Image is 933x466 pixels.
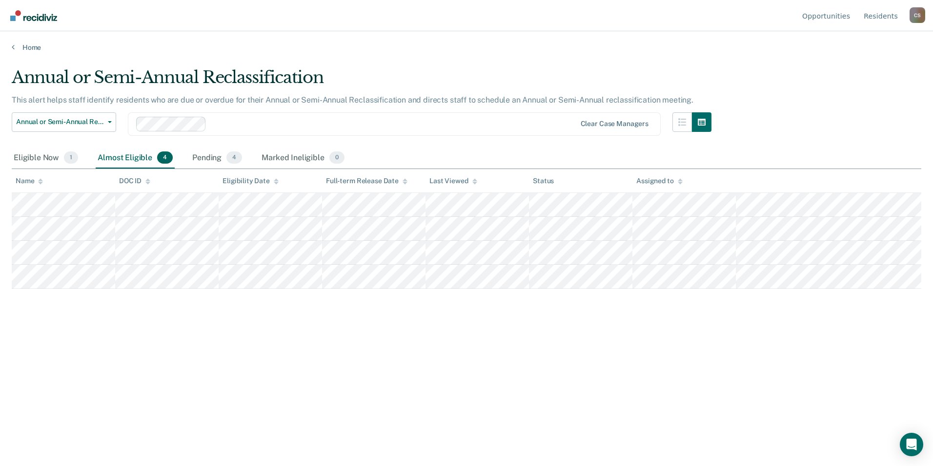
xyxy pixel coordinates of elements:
div: DOC ID [119,177,150,185]
div: Annual or Semi-Annual Reclassification [12,67,711,95]
div: Name [16,177,43,185]
div: Marked Ineligible0 [260,148,346,169]
div: Pending4 [190,148,244,169]
span: 0 [329,151,345,164]
div: Open Intercom Messenger [900,433,923,456]
div: Eligibility Date [223,177,279,185]
a: Home [12,43,921,52]
div: Full-term Release Date [326,177,407,185]
span: 1 [64,151,78,164]
button: Profile dropdown button [910,7,925,23]
p: This alert helps staff identify residents who are due or overdue for their Annual or Semi-Annual ... [12,95,693,105]
div: Clear case managers [581,120,649,128]
div: Assigned to [636,177,682,185]
div: Almost Eligible4 [96,148,175,169]
span: Annual or Semi-Annual Reclassification [16,118,104,126]
div: Eligible Now1 [12,148,80,169]
img: Recidiviz [10,10,57,21]
div: Last Viewed [429,177,477,185]
span: 4 [226,151,242,164]
div: C S [910,7,925,23]
button: Annual or Semi-Annual Reclassification [12,112,116,132]
span: 4 [157,151,173,164]
div: Status [533,177,554,185]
